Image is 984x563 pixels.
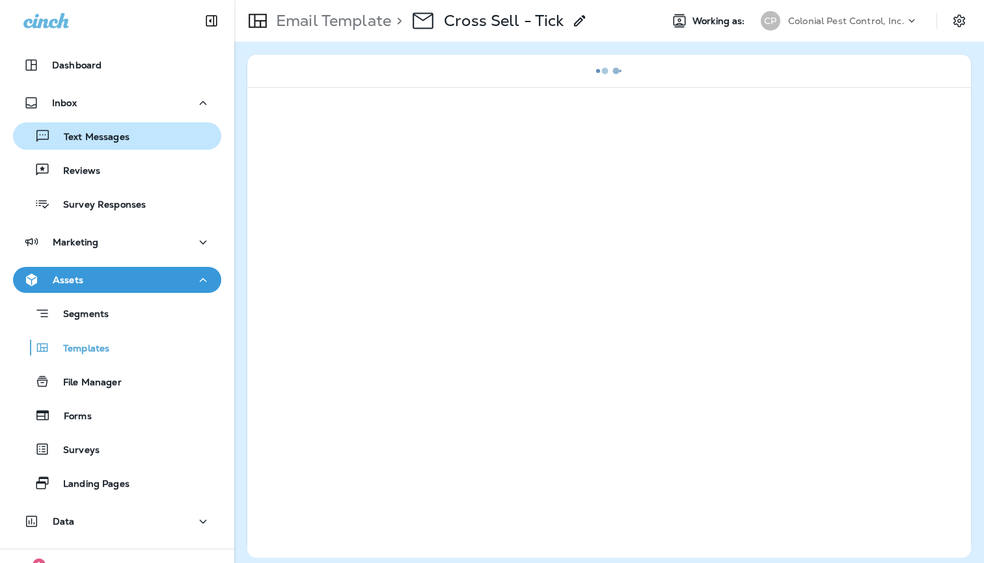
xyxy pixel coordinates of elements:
[692,16,748,27] span: Working as:
[51,131,130,144] p: Text Messages
[444,11,564,31] p: Cross Sell - Tick
[193,8,230,34] button: Collapse Sidebar
[948,9,971,33] button: Settings
[13,122,221,150] button: Text Messages
[271,11,391,31] p: Email Template
[13,402,221,429] button: Forms
[391,11,402,31] p: >
[53,237,98,247] p: Marketing
[761,11,780,31] div: CP
[13,90,221,116] button: Inbox
[13,190,221,217] button: Survey Responses
[53,516,75,527] p: Data
[50,199,146,212] p: Survey Responses
[50,478,130,491] p: Landing Pages
[13,299,221,327] button: Segments
[788,16,905,26] p: Colonial Pest Control, Inc.
[13,229,221,255] button: Marketing
[50,165,100,178] p: Reviews
[53,275,83,285] p: Assets
[13,156,221,184] button: Reviews
[50,445,100,457] p: Surveys
[51,411,92,423] p: Forms
[13,368,221,395] button: File Manager
[50,377,122,389] p: File Manager
[50,343,109,355] p: Templates
[13,435,221,463] button: Surveys
[13,334,221,361] button: Templates
[13,52,221,78] button: Dashboard
[52,98,77,108] p: Inbox
[13,267,221,293] button: Assets
[13,469,221,497] button: Landing Pages
[13,508,221,534] button: Data
[50,309,109,322] p: Segments
[52,60,102,70] p: Dashboard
